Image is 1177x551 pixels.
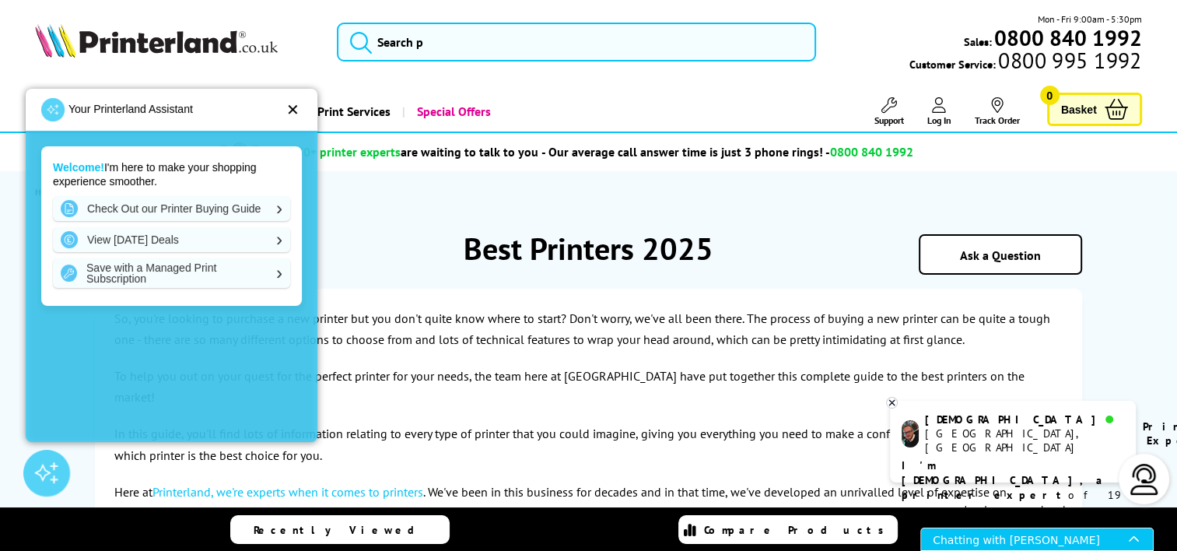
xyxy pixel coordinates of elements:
span: Over are waiting to talk to you [271,144,538,160]
span: Sales: [964,34,992,49]
iframe: Chat icon for chat window [920,528,1154,551]
a: Track Order [975,97,1020,126]
span: - Our average call answer time is just 3 phone rings! - [541,144,913,160]
span: Recently Viewed [254,523,430,537]
img: printerland-launcher.png [41,98,65,121]
span: 30+ printer experts [296,144,401,160]
a: Save with a Managed Print Subscription [53,258,290,288]
span: Customer Service: [909,53,1141,72]
a: Log In [927,97,951,126]
span: Log In [927,114,951,126]
p: Your Printerland Assistant [68,99,193,120]
a: Printerland, we're experts when it comes to printers [152,484,423,500]
a: Compare Products [678,515,898,544]
div: [GEOGRAPHIC_DATA], [GEOGRAPHIC_DATA] [925,426,1123,454]
img: Printerland Logo [35,23,278,58]
strong: Welcome! [53,161,104,174]
p: To help you out on your quest for the perfect printer for your needs, the team here at [GEOGRAPHI... [114,366,1063,408]
span: Support [874,114,904,126]
a: View [DATE] Deals [53,227,290,252]
span: 0800 840 1992 [830,144,913,160]
a: Recently Viewed [230,515,450,544]
p: So, you're looking to purchase a new printer but you don't quite know where to start? Don't worry... [114,308,1063,350]
a: Basket 0 [1047,93,1142,126]
b: 0800 840 1992 [994,23,1142,52]
a: Printerland Logo [35,23,317,61]
div: ✕ [286,102,300,118]
span: 0800 995 1992 [996,53,1141,68]
a: Special Offers [402,92,503,132]
a: 0800 840 1992 [992,30,1142,45]
span: Basket [1061,99,1097,120]
div: [DEMOGRAPHIC_DATA] [925,412,1123,426]
p: I'm here to make your shopping experience smoother. [53,160,290,188]
b: I'm [DEMOGRAPHIC_DATA], a printer expert [902,458,1107,502]
h1: Best Printers 2025 [95,228,1082,268]
span: Mon - Fri 9:00am - 5:30pm [1038,12,1142,26]
a: Check Out our Printer Buying Guide [53,196,290,221]
a: Managed Print Services [250,92,402,132]
input: Search p [337,23,816,61]
p: of 19 years! I can help you choose the right product [902,458,1124,547]
p: In this guide, you'll find lots of information relating to every type of printer that you could i... [114,423,1063,465]
span: 0 [1040,86,1060,105]
a: Ask a Question [960,247,1041,263]
img: user-headset-light.svg [1129,464,1160,495]
img: chris-livechat.png [902,420,919,447]
a: Support [874,97,904,126]
span: Compare Products [704,523,892,537]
